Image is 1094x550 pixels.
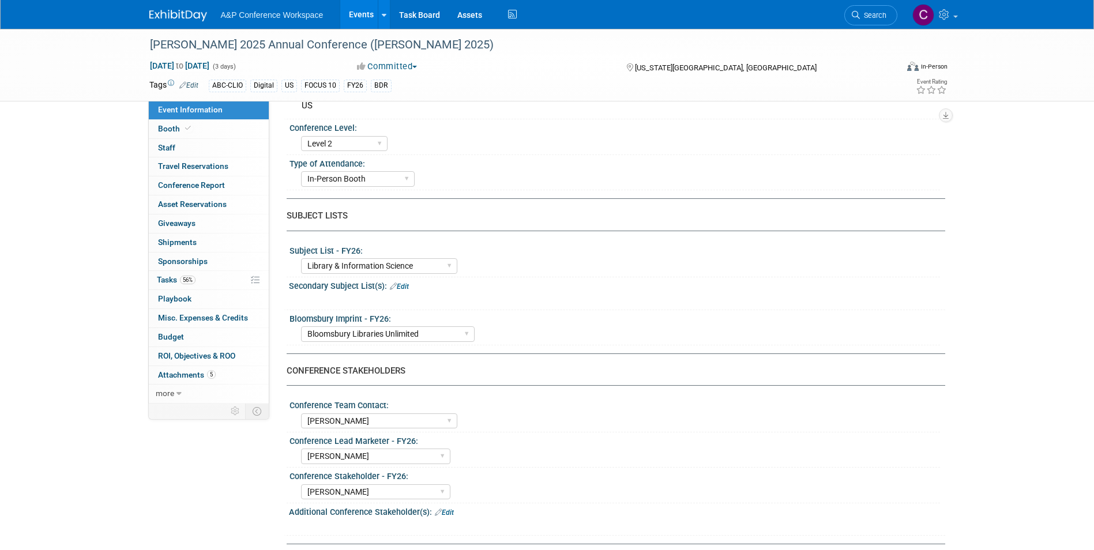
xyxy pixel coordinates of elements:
td: Tags [149,79,198,92]
a: more [149,385,269,403]
a: Search [844,5,897,25]
a: Edit [435,508,454,517]
a: Attachments5 [149,366,269,385]
span: Budget [158,332,184,341]
div: Event Rating [916,79,947,85]
span: Asset Reservations [158,199,227,209]
div: CONFERENCE STAKEHOLDERS [287,365,937,377]
div: Type of Attendance: [290,155,940,169]
div: Secondary Subject List(s): [289,277,945,292]
a: Tasks56% [149,271,269,289]
div: Digital [250,80,277,92]
div: SUBJECT LISTS [287,210,937,222]
span: (3 days) [212,63,236,70]
span: ROI, Objectives & ROO [158,351,235,360]
span: Conference Report [158,180,225,190]
div: US [298,97,937,115]
span: Playbook [158,294,191,303]
div: In-Person [920,62,948,71]
i: Booth reservation complete [185,125,191,131]
img: Cyanne Stonesmith [912,4,934,26]
td: Personalize Event Tab Strip [225,404,246,419]
div: Additional Conference Stakeholder(s): [289,503,945,518]
a: ROI, Objectives & ROO [149,347,269,366]
div: Bloomsbury Imprint - FY26: [290,310,940,325]
a: Giveaways [149,214,269,233]
span: Search [860,11,886,20]
a: Misc. Expenses & Credits [149,309,269,327]
img: ExhibitDay [149,10,207,21]
div: US [281,80,297,92]
img: Format-Inperson.png [907,62,919,71]
div: Subject List - FY26: [290,242,940,257]
span: Tasks [157,275,196,284]
a: Travel Reservations [149,157,269,176]
div: FOCUS 10 [301,80,340,92]
span: Booth [158,124,193,133]
a: Playbook [149,290,269,308]
div: Conference Stakeholder - FY26: [290,468,940,482]
span: Giveaways [158,219,196,228]
button: Committed [353,61,422,73]
span: Staff [158,143,175,152]
a: Budget [149,328,269,346]
a: Event Information [149,101,269,119]
a: Conference Report [149,176,269,195]
span: 56% [180,276,196,284]
span: [US_STATE][GEOGRAPHIC_DATA], [GEOGRAPHIC_DATA] [635,63,817,72]
a: Asset Reservations [149,195,269,214]
div: [PERSON_NAME] 2025 Annual Conference ([PERSON_NAME] 2025) [146,35,880,55]
a: Booth [149,120,269,138]
span: [DATE] [DATE] [149,61,210,71]
span: A&P Conference Workspace [221,10,324,20]
span: more [156,389,174,398]
span: to [174,61,185,70]
span: Attachments [158,370,216,379]
span: Shipments [158,238,197,247]
a: Edit [390,282,409,291]
span: Travel Reservations [158,161,228,171]
span: Sponsorships [158,257,208,266]
div: Conference Team Contact: [290,397,940,411]
div: FY26 [344,80,367,92]
div: BDR [371,80,392,92]
div: ABC-CLIO [209,80,246,92]
span: Misc. Expenses & Credits [158,313,248,322]
span: 5 [207,370,216,379]
div: Conference Lead Marketer - FY26: [290,432,940,447]
span: Event Information [158,105,223,114]
a: Shipments [149,233,269,252]
div: Conference Level: [290,119,940,134]
a: Sponsorships [149,253,269,271]
a: Edit [179,81,198,89]
td: Toggle Event Tabs [245,404,269,419]
a: Staff [149,139,269,157]
div: Event Format [829,60,948,77]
